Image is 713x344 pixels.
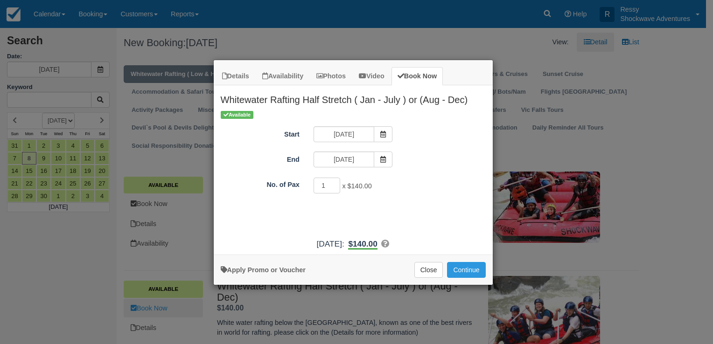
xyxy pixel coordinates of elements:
[447,262,485,278] button: Add to Booking
[353,67,391,85] a: Video
[414,262,443,278] button: Close
[214,177,307,190] label: No. of Pax
[317,239,342,248] span: [DATE]
[214,126,307,139] label: Start
[391,67,443,85] a: Book Now
[348,239,377,249] b: $140.00
[342,182,371,190] span: x $140.00
[214,151,307,165] label: End
[221,111,254,119] span: Available
[216,67,255,85] a: Details
[310,67,352,85] a: Photos
[314,178,341,193] input: No. of Pax
[221,266,306,274] a: Apply Voucher
[214,238,493,250] div: :
[214,85,493,250] div: Item Modal
[256,67,309,85] a: Availability
[214,85,493,110] h2: Whitewater Rafting Half Stretch ( Jan - July ) or (Aug - Dec)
